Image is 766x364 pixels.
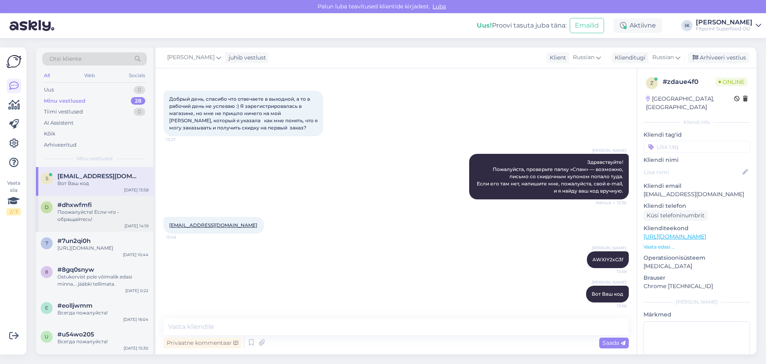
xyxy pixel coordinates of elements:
[83,70,97,81] div: Web
[644,233,706,240] a: [URL][DOMAIN_NAME]
[644,182,750,190] p: Kliendi email
[164,338,241,348] div: Privaatne kommentaar
[134,86,145,94] div: 0
[644,262,750,271] p: [MEDICAL_DATA]
[44,97,85,105] div: Minu vestlused
[696,19,752,26] div: [PERSON_NAME]
[134,108,145,116] div: 0
[663,77,715,87] div: # zdaue4f0
[650,80,653,86] span: z
[44,108,83,116] div: Tiimi vestlused
[644,282,750,290] p: Chrome [TECHNICAL_ID]
[644,119,750,126] div: Kliendi info
[696,19,761,32] a: [PERSON_NAME]Fitpoint Superfood OÜ
[45,175,48,181] span: s
[44,86,54,94] div: Uus
[57,173,140,180] span: svsest229@gmail.com
[57,209,148,223] div: Поожалуйста! Если что - обращайтесь!
[644,298,750,306] div: [PERSON_NAME]
[592,291,623,297] span: Вот Ваш код
[6,179,21,215] div: Vaata siia
[477,159,624,194] span: Здравствуйте! Пожалуйста, проверьте папку «Спам» — возможно, письмо со скидочным купоном попало т...
[644,131,750,139] p: Kliendi tag'id
[688,52,749,63] div: Arhiveeri vestlus
[127,70,147,81] div: Socials
[477,22,492,29] b: Uus!
[6,208,21,215] div: 2 / 3
[57,237,91,245] span: #7un2qi0h
[477,21,567,30] div: Proovi tasuta juba täna:
[166,234,196,240] span: 13:48
[644,254,750,262] p: Operatsioonisüsteem
[44,130,55,138] div: Kõik
[644,156,750,164] p: Kliendi nimi
[681,20,693,31] div: IK
[652,53,674,62] span: Russian
[57,309,148,316] div: Всегда пожалуйста!
[45,334,49,340] span: u
[45,305,48,311] span: e
[166,137,196,143] span: 13:27
[612,54,646,62] div: Klienditugi
[131,97,145,105] div: 28
[57,180,148,187] div: Вот Ваш код
[644,210,708,221] div: Küsi telefoninumbrit
[696,26,752,32] div: Fitpoint Superfood OÜ
[592,257,623,263] span: AWXIY2xG3f
[644,202,750,210] p: Kliendi telefon
[44,141,77,149] div: Arhiveeritud
[646,95,734,111] div: [GEOGRAPHIC_DATA], [GEOGRAPHIC_DATA]
[6,54,22,69] img: Askly Logo
[123,252,148,258] div: [DATE] 10:44
[715,78,748,86] span: Online
[45,240,48,246] span: 7
[167,53,215,62] span: [PERSON_NAME]
[57,338,148,345] div: Всегда пожалуйста!
[49,55,81,63] span: Otsi kliente
[596,269,626,274] span: 13:58
[57,331,94,338] span: #u54wo205
[570,18,604,33] button: Emailid
[644,190,750,199] p: [EMAIL_ADDRESS][DOMAIN_NAME]
[602,339,626,346] span: Saada
[644,310,750,319] p: Märkmed
[57,266,94,273] span: #8gq0snyw
[123,316,148,322] div: [DATE] 16:04
[57,245,148,252] div: [URL][DOMAIN_NAME]
[592,279,626,285] span: [PERSON_NAME]
[124,223,148,229] div: [DATE] 14:19
[124,187,148,193] div: [DATE] 13:58
[45,204,49,210] span: d
[169,96,319,131] span: Добрый день, спасибо что отвечаете в выходной, а то в рабочий день не успеваю :) Я зарегистрирова...
[57,273,148,288] div: Ostukorvist pole võimalik edasi minna... jääbki tellimata.
[225,54,266,62] div: juhib vestlust
[169,222,257,228] a: [EMAIL_ADDRESS][DOMAIN_NAME]
[124,345,148,351] div: [DATE] 15:30
[44,119,73,127] div: AI Assistent
[592,245,626,251] span: [PERSON_NAME]
[57,302,93,309] span: #eolljwmm
[125,288,148,294] div: [DATE] 0:22
[596,303,626,309] span: 13:58
[592,147,626,153] span: [PERSON_NAME]
[77,155,113,162] span: Minu vestlused
[644,274,750,282] p: Brauser
[644,224,750,233] p: Klienditeekond
[430,3,448,10] span: Luba
[596,200,626,206] span: Nähtud ✓ 13:36
[644,168,741,177] input: Lisa nimi
[57,201,92,209] span: #dhxwfmfi
[45,269,48,275] span: 8
[547,54,566,62] div: Klient
[573,53,594,62] span: Russian
[644,243,750,251] p: Vaata edasi ...
[644,141,750,153] input: Lisa tag
[614,18,662,33] div: Aktiivne
[42,70,51,81] div: All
